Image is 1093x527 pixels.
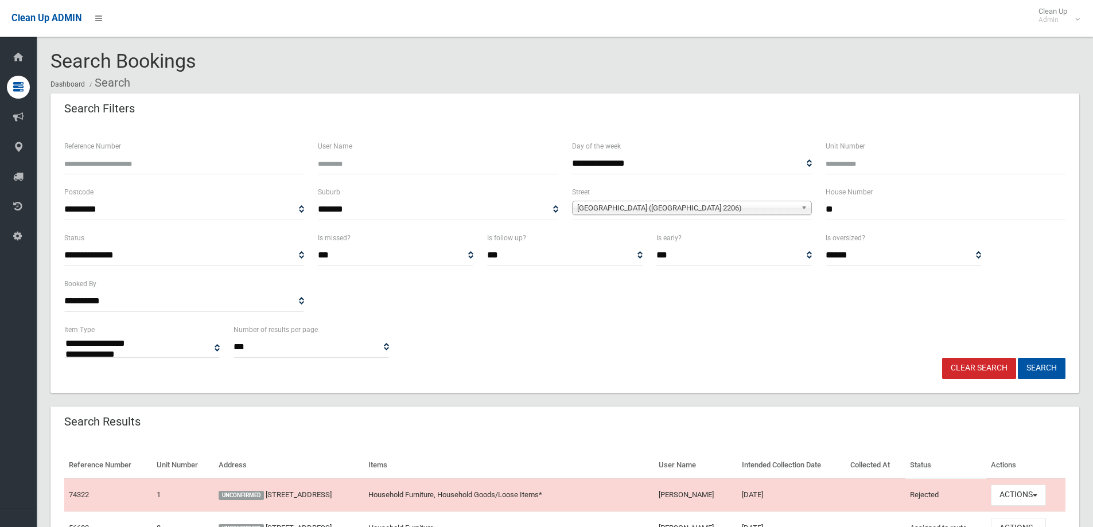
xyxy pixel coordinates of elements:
small: Admin [1038,15,1067,24]
span: [GEOGRAPHIC_DATA] ([GEOGRAPHIC_DATA] 2206) [577,201,796,215]
button: Actions [991,485,1046,506]
label: House Number [826,186,873,198]
label: Is oversized? [826,232,865,244]
th: Actions [986,452,1065,478]
label: Unit Number [826,140,865,153]
label: User Name [318,140,352,153]
span: Search Bookings [50,49,196,72]
th: Intended Collection Date [737,452,846,478]
span: Clean Up ADMIN [11,13,81,24]
label: Suburb [318,186,340,198]
header: Search Results [50,411,154,433]
header: Search Filters [50,97,149,120]
label: Day of the week [572,140,621,153]
label: Is missed? [318,232,351,244]
a: Dashboard [50,80,85,88]
a: [STREET_ADDRESS] [266,490,332,499]
th: Address [214,452,364,478]
td: [DATE] [737,478,846,512]
a: Clear Search [942,358,1016,379]
a: 74322 [69,490,89,499]
th: Collected At [846,452,905,478]
td: Rejected [905,478,986,512]
li: Search [87,72,130,93]
td: Household Furniture, Household Goods/Loose Items* [364,478,654,512]
label: Booked By [64,278,96,290]
th: Items [364,452,654,478]
button: Search [1018,358,1065,379]
th: Unit Number [152,452,214,478]
label: Item Type [64,323,95,336]
label: Is follow up? [487,232,526,244]
label: Status [64,232,84,244]
td: 1 [152,478,214,512]
span: UNCONFIRMED [219,491,264,500]
label: Reference Number [64,140,121,153]
td: [PERSON_NAME] [654,478,737,512]
th: Reference Number [64,452,152,478]
label: Number of results per page [234,323,318,336]
th: User Name [654,452,737,478]
label: Postcode [64,186,94,198]
span: Clean Up [1033,7,1079,24]
label: Street [572,186,590,198]
label: Is early? [656,232,682,244]
th: Status [905,452,986,478]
